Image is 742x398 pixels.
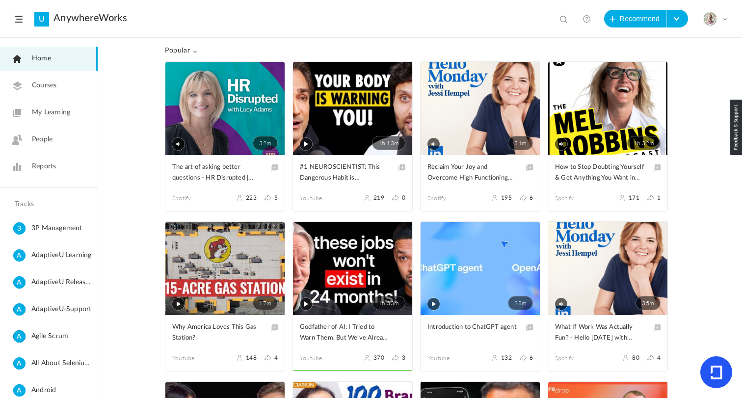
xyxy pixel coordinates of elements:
[548,62,667,155] a: 1h 32m
[274,194,278,201] span: 5
[31,357,94,370] span: All About Selenium Testing
[300,194,353,203] span: Youtube
[32,161,56,172] span: Reports
[293,222,412,315] a: 1h 33m
[402,194,405,201] span: 0
[13,276,26,290] cite: A
[246,354,257,361] span: 148
[373,354,384,361] span: 370
[172,162,263,184] span: The art of asking better questions - HR Disrupted | Podcast on Spotify
[300,162,391,184] span: #1 NEUROSCIENTIST: This Dangerous Habit is DESTROYING Your MEMORY (Here’s How To Fix It FAST)
[13,384,26,398] cite: A
[632,354,639,361] span: 80
[657,194,661,201] span: 1
[31,276,94,289] span: AdaptiveU Release Details
[300,162,405,184] a: #1 NEUROSCIENTIST: This Dangerous Habit is DESTROYING Your MEMORY (Here’s How To Fix It FAST)
[421,62,540,155] a: 34m
[172,322,278,344] a: Why America Loves This Gas Station?
[165,222,285,315] a: 17m
[548,222,667,315] a: 35m
[246,194,257,201] span: 223
[172,194,225,203] span: Spotify
[703,12,717,26] img: julia-s-version-gybnm-profile-picture-frame-2024-template-16.png
[165,47,197,55] span: Popular
[165,62,285,155] a: 32m
[636,296,661,310] span: 35m
[300,322,405,344] a: Godfather of AI: I Tried to Warn Them, But We’ve Already Lost Control! [PERSON_NAME]
[555,322,661,344] a: What If Work Was Actually Fun? - Hello [DATE] with [PERSON_NAME] | Podcast on Spotify
[15,200,80,209] h4: Tracks
[427,162,518,184] span: Reclaim Your Joy and Overcome High Functioning Depression with [PERSON_NAME] - Hello [DATE] with ...
[253,296,278,310] span: 17m
[32,53,51,64] span: Home
[421,222,540,315] a: 28m
[31,303,94,316] span: AdaptiveU-Support
[555,162,646,184] span: How to Stop Doubting Yourself & Get Anything You Want in Life - The [PERSON_NAME] Podcast | Podca...
[300,322,391,344] span: Godfather of AI: I Tried to Warn Them, But We’ve Already Lost Control! [PERSON_NAME]
[172,322,263,344] span: Why America Loves This Gas Station?
[627,136,661,150] span: 1h 32m
[300,354,353,363] span: Youtube
[530,354,533,361] span: 6
[32,134,53,145] span: People
[555,322,646,344] span: What If Work Was Actually Fun? - Hello [DATE] with [PERSON_NAME] | Podcast on Spotify
[730,100,742,155] img: loop_feedback_btn.png
[373,194,384,201] span: 219
[555,162,661,184] a: How to Stop Doubting Yourself & Get Anything You Want in Life - The [PERSON_NAME] Podcast | Podca...
[555,194,608,203] span: Spotify
[31,249,94,262] span: AdaptiveU Learning
[53,12,127,24] a: AnywhereWorks
[501,354,512,361] span: 132
[427,322,533,344] a: Introduction to ChatGPT agent
[13,249,26,263] cite: A
[530,194,533,201] span: 6
[293,62,412,155] a: 1h 13m
[32,107,70,118] span: My Learning
[427,162,533,184] a: Reclaim Your Joy and Overcome High Functioning Depression with [PERSON_NAME] - Hello [DATE] with ...
[372,296,405,310] span: 1h 33m
[172,162,278,184] a: The art of asking better questions - HR Disrupted | Podcast on Spotify
[31,384,94,397] span: Android
[13,357,26,371] cite: A
[657,354,661,361] span: 4
[253,136,278,150] span: 32m
[34,12,49,27] a: U
[629,194,639,201] span: 171
[13,330,26,344] cite: A
[427,354,480,363] span: Youtube
[402,354,405,361] span: 3
[31,330,94,343] span: Agile Scrum
[372,136,405,150] span: 1h 13m
[172,354,225,363] span: Youtube
[501,194,512,201] span: 195
[427,322,518,333] span: Introduction to ChatGPT agent
[508,136,533,150] span: 34m
[13,222,26,236] cite: 3
[427,194,480,203] span: Spotify
[555,354,608,363] span: Spotify
[13,303,26,317] cite: A
[31,222,94,235] span: 3P Management
[32,80,56,91] span: Courses
[274,354,278,361] span: 4
[604,10,667,27] button: Recommend
[508,296,533,310] span: 28m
